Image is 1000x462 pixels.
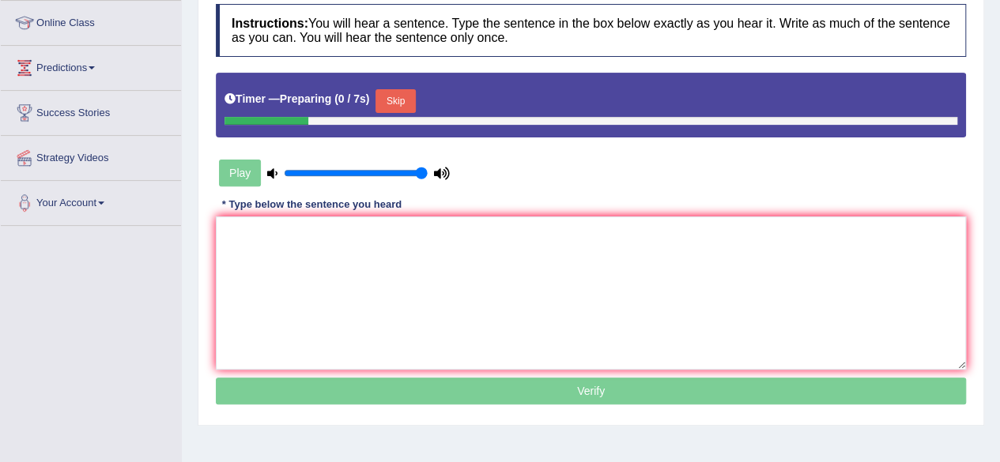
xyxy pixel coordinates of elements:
[1,181,181,220] a: Your Account
[216,197,408,212] div: * Type below the sentence you heard
[1,136,181,175] a: Strategy Videos
[1,1,181,40] a: Online Class
[366,92,370,105] b: )
[334,92,338,105] b: (
[1,91,181,130] a: Success Stories
[375,89,415,113] button: Skip
[338,92,366,105] b: 0 / 7s
[280,92,331,105] b: Preparing
[1,46,181,85] a: Predictions
[225,93,369,105] h5: Timer —
[216,4,966,57] h4: You will hear a sentence. Type the sentence in the box below exactly as you hear it. Write as muc...
[232,17,308,30] b: Instructions:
